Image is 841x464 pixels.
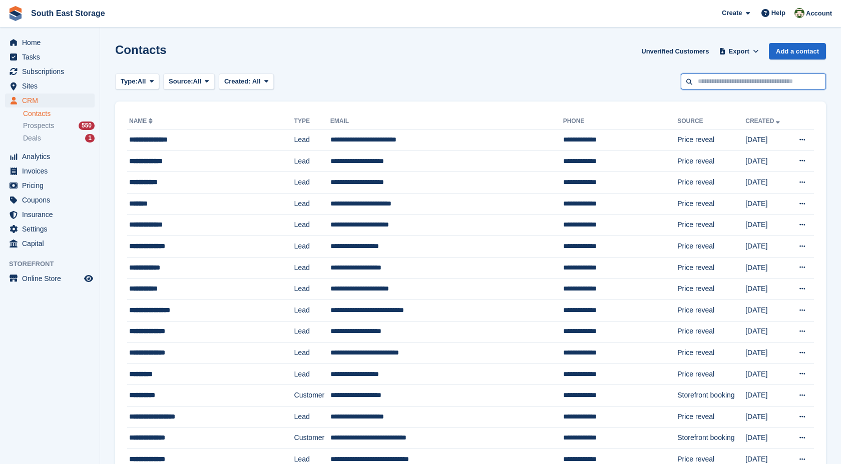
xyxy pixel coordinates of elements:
td: Price reveal [677,257,745,278]
div: 550 [79,121,95,130]
a: menu [5,50,95,64]
td: [DATE] [745,427,789,449]
td: [DATE] [745,257,789,278]
a: Contacts [23,109,95,118]
td: [DATE] [745,363,789,385]
th: Phone [563,113,678,129]
td: Price reveal [677,363,745,385]
td: Price reveal [677,278,745,300]
td: [DATE] [745,214,789,236]
td: Storefront booking [677,385,745,406]
span: Created: [224,77,251,85]
td: Lead [294,321,330,342]
button: Export [717,43,761,59]
td: [DATE] [745,150,789,172]
span: Create [722,8,742,18]
a: menu [5,207,95,221]
a: menu [5,35,95,49]
a: Add a contact [769,43,826,59]
span: Capital [22,236,82,250]
a: South East Storage [27,5,109,21]
td: Price reveal [677,150,745,172]
td: Lead [294,193,330,214]
td: Price reveal [677,342,745,364]
td: Lead [294,129,330,151]
a: menu [5,64,95,78]
td: Lead [294,236,330,257]
a: Deals 1 [23,133,95,143]
td: [DATE] [745,299,789,321]
td: Lead [294,299,330,321]
td: Lead [294,406,330,427]
a: menu [5,79,95,93]
span: CRM [22,93,82,107]
span: Settings [22,222,82,236]
td: Lead [294,278,330,300]
td: [DATE] [745,385,789,406]
td: Lead [294,363,330,385]
td: Price reveal [677,299,745,321]
td: [DATE] [745,193,789,214]
span: Invoices [22,164,82,178]
span: Help [771,8,785,18]
td: Lead [294,172,330,193]
a: menu [5,271,95,285]
span: Subscriptions [22,64,82,78]
td: [DATE] [745,172,789,193]
span: Analytics [22,149,82,163]
td: [DATE] [745,406,789,427]
td: Customer [294,427,330,449]
span: Prospects [23,121,54,130]
a: menu [5,178,95,192]
a: Created [745,117,782,124]
span: All [252,77,261,85]
a: menu [5,222,95,236]
a: menu [5,164,95,178]
span: Insurance [22,207,82,221]
th: Email [330,113,563,129]
span: Account [806,8,832,18]
button: Type: All [115,73,159,90]
td: Customer [294,385,330,406]
span: Type: [121,76,138,86]
td: [DATE] [745,278,789,300]
td: Lead [294,257,330,278]
a: Prospects 550 [23,120,95,131]
td: Price reveal [677,172,745,193]
td: [DATE] [745,321,789,342]
a: Name [129,117,155,124]
a: menu [5,193,95,207]
button: Source: All [163,73,215,90]
td: Lead [294,150,330,172]
span: Online Store [22,271,82,285]
img: Anna Paskhin [794,8,804,18]
a: menu [5,149,95,163]
td: Price reveal [677,321,745,342]
span: Sites [22,79,82,93]
a: Preview store [83,272,95,284]
td: Price reveal [677,236,745,257]
span: Home [22,35,82,49]
td: Lead [294,214,330,236]
span: All [138,76,146,86]
td: Lead [294,342,330,364]
a: menu [5,236,95,250]
span: Source: [169,76,193,86]
th: Type [294,113,330,129]
span: Coupons [22,193,82,207]
td: Price reveal [677,129,745,151]
span: Tasks [22,50,82,64]
a: menu [5,93,95,107]
td: Price reveal [677,214,745,236]
span: All [193,76,202,86]
h1: Contacts [115,43,167,56]
td: Price reveal [677,193,745,214]
span: Pricing [22,178,82,192]
div: 1 [85,134,95,142]
a: Unverified Customers [637,43,713,59]
img: stora-icon-8386f47178a22dfd0bd8f6a31ec36ba5ce8667c1dd55bd0f319d3a0aa187defe.svg [8,6,23,21]
td: [DATE] [745,342,789,364]
td: Storefront booking [677,427,745,449]
td: [DATE] [745,129,789,151]
td: Price reveal [677,406,745,427]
